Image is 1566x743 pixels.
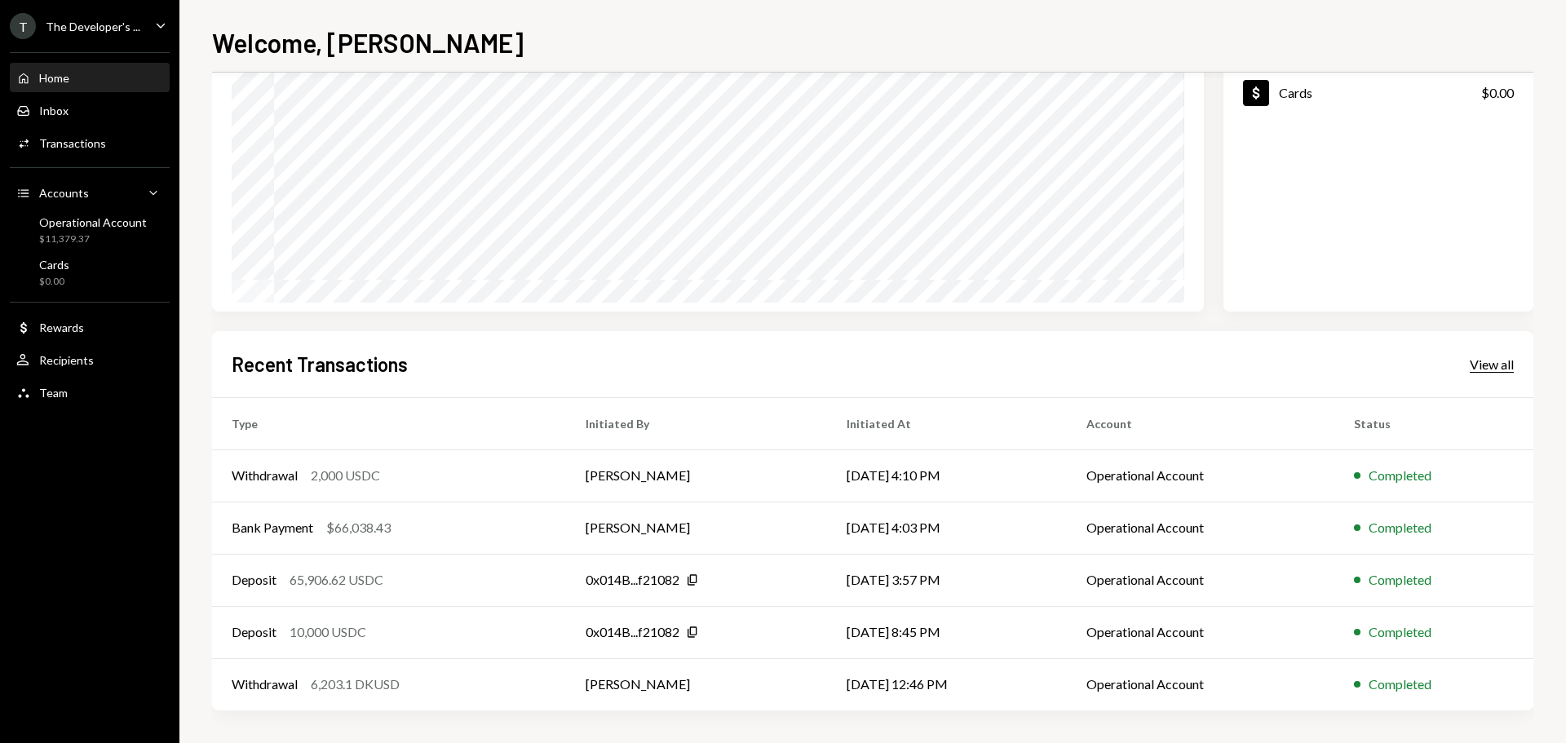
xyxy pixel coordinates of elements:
a: Home [10,63,170,92]
a: Cards$0.00 [10,253,170,292]
td: [DATE] 12:46 PM [827,658,1067,710]
div: Cards [1279,85,1312,100]
div: $0.00 [1481,83,1514,103]
div: 0x014B...f21082 [586,622,679,642]
a: View all [1470,355,1514,373]
div: $11,379.37 [39,232,147,246]
div: Rewards [39,321,84,334]
td: [PERSON_NAME] [566,502,827,554]
div: $0.00 [39,275,69,289]
div: 10,000 USDC [290,622,366,642]
div: Home [39,71,69,85]
a: Rewards [10,312,170,342]
th: Status [1334,397,1533,449]
th: Account [1067,397,1334,449]
th: Initiated At [827,397,1067,449]
div: Operational Account [39,215,147,229]
td: Operational Account [1067,658,1334,710]
h2: Recent Transactions [232,351,408,378]
th: Type [212,397,566,449]
div: $66,038.43 [326,518,391,537]
a: Operational Account$11,379.37 [10,210,170,250]
div: 0x014B...f21082 [586,570,679,590]
div: Accounts [39,186,89,200]
td: Operational Account [1067,554,1334,606]
div: View all [1470,356,1514,373]
td: Operational Account [1067,502,1334,554]
div: Inbox [39,104,69,117]
div: T [10,13,36,39]
div: Completed [1369,570,1431,590]
div: Cards [39,258,69,272]
div: Deposit [232,622,276,642]
div: Withdrawal [232,466,298,485]
div: 2,000 USDC [311,466,380,485]
div: Completed [1369,466,1431,485]
th: Initiated By [566,397,827,449]
td: [DATE] 8:45 PM [827,606,1067,658]
a: Team [10,378,170,407]
td: [DATE] 4:10 PM [827,449,1067,502]
a: Recipients [10,345,170,374]
td: [PERSON_NAME] [566,658,827,710]
a: Accounts [10,178,170,207]
div: Bank Payment [232,518,313,537]
td: Operational Account [1067,606,1334,658]
div: 65,906.62 USDC [290,570,383,590]
h1: Welcome, [PERSON_NAME] [212,26,524,59]
div: Completed [1369,674,1431,694]
div: Recipients [39,353,94,367]
div: The Developer's ... [46,20,140,33]
div: Deposit [232,570,276,590]
td: Operational Account [1067,449,1334,502]
a: Transactions [10,128,170,157]
div: Team [39,386,68,400]
a: Cards$0.00 [1223,65,1533,120]
div: 6,203.1 DKUSD [311,674,400,694]
td: [PERSON_NAME] [566,449,827,502]
div: Completed [1369,622,1431,642]
td: [DATE] 3:57 PM [827,554,1067,606]
div: Completed [1369,518,1431,537]
td: [DATE] 4:03 PM [827,502,1067,554]
div: Withdrawal [232,674,298,694]
a: Inbox [10,95,170,125]
div: Transactions [39,136,106,150]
